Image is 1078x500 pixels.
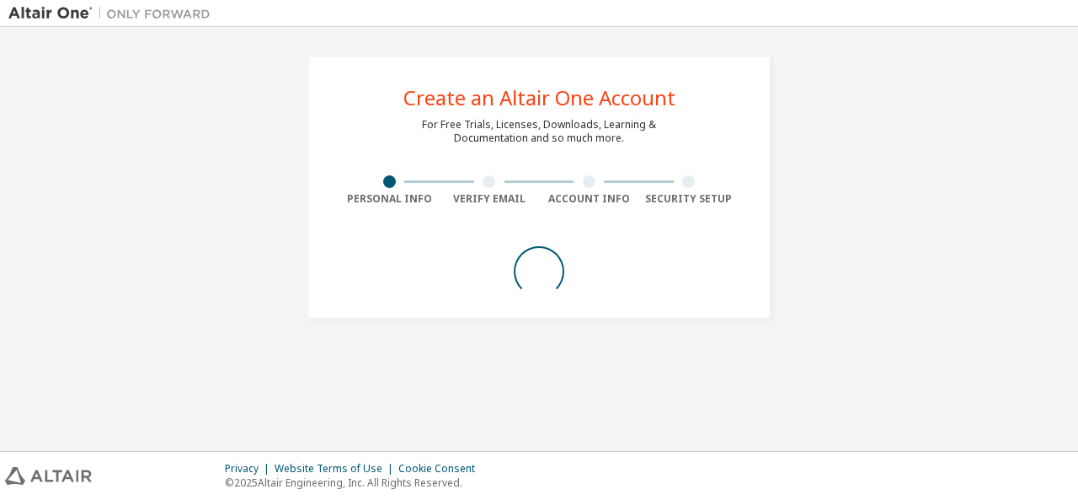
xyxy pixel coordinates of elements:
div: Verify Email [440,192,540,206]
div: Create an Altair One Account [403,88,675,108]
div: Privacy [225,462,275,476]
div: For Free Trials, Licenses, Downloads, Learning & Documentation and so much more. [422,118,656,145]
div: Personal Info [339,192,440,206]
div: Security Setup [639,192,739,206]
div: Website Terms of Use [275,462,398,476]
img: altair_logo.svg [5,467,92,485]
div: Account Info [539,192,639,206]
div: Cookie Consent [398,462,485,476]
p: © 2025 Altair Engineering, Inc. All Rights Reserved. [225,476,485,490]
img: Altair One [8,5,219,22]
